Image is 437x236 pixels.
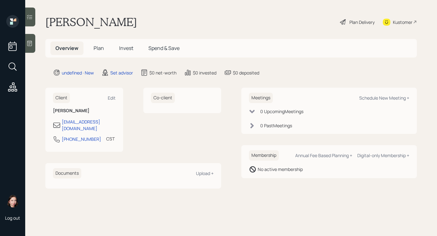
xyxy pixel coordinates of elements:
div: Log out [5,215,20,221]
div: Annual Fee Based Planning + [295,152,352,158]
div: No active membership [258,166,303,173]
img: aleksandra-headshot.png [6,195,19,207]
div: Plan Delivery [349,19,375,25]
div: 0 Upcoming Meeting s [260,108,303,115]
span: Overview [55,45,78,52]
div: Upload + [196,170,214,176]
h1: [PERSON_NAME] [45,15,137,29]
h6: Co-client [151,93,175,103]
div: Digital-only Membership + [357,152,409,158]
div: Schedule New Meeting + [359,95,409,101]
div: $0 invested [193,69,216,76]
span: Plan [94,45,104,52]
h6: Client [53,93,70,103]
div: undefined · New [62,69,94,76]
div: Edit [108,95,116,101]
div: 0 Past Meeting s [260,122,292,129]
h6: [PERSON_NAME] [53,108,116,113]
span: Invest [119,45,133,52]
span: Spend & Save [148,45,180,52]
h6: Documents [53,168,81,178]
div: $0 deposited [233,69,259,76]
div: [PHONE_NUMBER] [62,136,101,142]
div: [EMAIL_ADDRESS][DOMAIN_NAME] [62,118,116,132]
div: Set advisor [110,69,133,76]
div: $0 net-worth [149,69,176,76]
div: CST [106,135,115,142]
div: Kustomer [393,19,412,25]
h6: Meetings [249,93,273,103]
h6: Membership [249,150,279,161]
